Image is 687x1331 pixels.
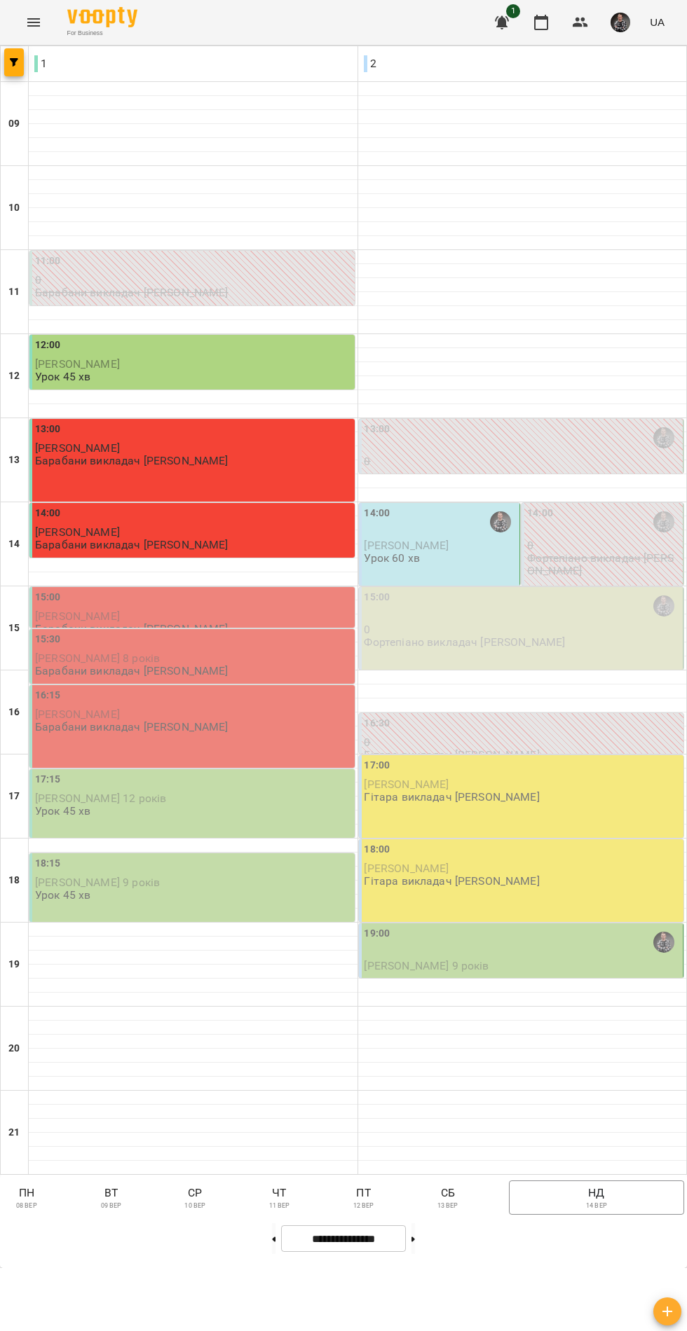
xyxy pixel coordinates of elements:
[346,1185,381,1201] p: пт
[35,422,61,437] label: 13:00
[341,1180,387,1215] button: пт12 вер
[17,6,50,39] button: Menu
[8,453,20,468] h6: 13
[35,708,120,721] span: [PERSON_NAME]
[8,705,20,720] h6: 16
[3,1180,50,1215] button: пн08 вер
[365,636,566,648] p: Фортепіано викладач [PERSON_NAME]
[365,539,449,552] span: [PERSON_NAME]
[35,287,229,298] p: Барабани викладач [PERSON_NAME]
[269,1201,290,1211] p: 11 вер
[67,7,137,27] img: Voopty Logo
[8,284,20,300] h6: 11
[365,506,390,521] label: 14:00
[527,539,680,551] p: 0
[35,876,160,889] span: [PERSON_NAME] 9 років
[256,1180,302,1215] button: чт11 вер
[67,29,137,38] span: For Business
[365,455,681,467] p: 0
[653,932,674,953] img: Максим
[35,623,229,635] p: Барабани викладач [PERSON_NAME]
[8,368,20,384] h6: 12
[365,590,390,605] label: 15:00
[35,441,120,455] span: [PERSON_NAME]
[35,274,352,286] p: 0
[35,632,61,647] label: 15:30
[35,525,120,539] span: [PERSON_NAME]
[437,1201,458,1211] p: 13 вер
[365,716,390,731] label: 16:30
[8,789,20,804] h6: 17
[35,609,120,623] span: [PERSON_NAME]
[527,506,553,521] label: 14:00
[8,537,20,552] h6: 14
[35,651,160,665] span: [PERSON_NAME] 8 років
[8,116,20,132] h6: 09
[8,1125,20,1140] h6: 21
[94,1185,128,1201] p: вт
[8,621,20,636] h6: 15
[8,957,20,972] h6: 19
[365,862,449,875] span: [PERSON_NAME]
[261,1185,297,1201] p: чт
[8,1185,45,1201] p: пн
[35,338,61,353] label: 12:00
[365,749,540,761] p: Гітара викладач [PERSON_NAME]
[35,792,166,805] span: [PERSON_NAME] 12 років
[35,856,61,871] label: 18:15
[425,1180,471,1215] button: сб13 вер
[611,13,630,32] img: 9774cdb94cd07e2c046c34ee188bda8a.png
[365,778,449,791] span: [PERSON_NAME]
[586,1201,607,1211] p: 14 вер
[520,1185,673,1201] p: нд
[365,959,489,972] span: [PERSON_NAME] 9 років
[644,9,670,35] button: UA
[650,15,665,29] span: UA
[365,791,540,803] p: Гітара викладач [PERSON_NAME]
[172,1180,218,1215] button: ср10 вер
[365,422,390,437] label: 13:00
[35,254,61,269] label: 11:00
[35,506,61,521] label: 14:00
[653,427,674,448] img: Максим
[8,200,20,216] h6: 10
[35,455,229,467] p: Барабани викладач [PERSON_NAME]
[365,875,540,887] p: Гітара викладач [PERSON_NAME]
[184,1201,205,1211] p: 10 вер
[653,511,674,532] img: Максим
[34,55,47,72] p: 1
[430,1185,465,1201] p: сб
[506,4,520,18] span: 1
[101,1201,122,1211] p: 09 вер
[16,1201,37,1211] p: 08 вер
[35,805,90,817] p: Урок 45 хв
[177,1185,212,1201] p: ср
[35,665,229,677] p: Барабани викладач [PERSON_NAME]
[527,552,680,577] p: Фортепіано викладач [PERSON_NAME]
[35,539,229,551] p: Барабани викладач [PERSON_NAME]
[35,721,229,733] p: Барабани викладач [PERSON_NAME]
[365,758,390,773] label: 17:00
[653,595,674,616] img: Максим
[365,926,390,942] label: 19:00
[364,55,376,72] p: 2
[8,1041,20,1056] h6: 20
[35,772,61,787] label: 17:15
[88,1180,134,1215] button: вт09 вер
[353,1201,374,1211] p: 12 вер
[509,1180,684,1215] button: нд14 вер
[365,842,390,857] label: 18:00
[365,552,420,564] p: Урок 60 хв
[490,511,511,532] div: Максим
[365,736,681,748] p: 0
[35,357,120,371] span: [PERSON_NAME]
[35,590,61,605] label: 15:00
[35,688,61,703] label: 16:15
[35,371,90,382] p: Урок 45 хв
[8,873,20,888] h6: 18
[35,889,90,901] p: Урок 45 хв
